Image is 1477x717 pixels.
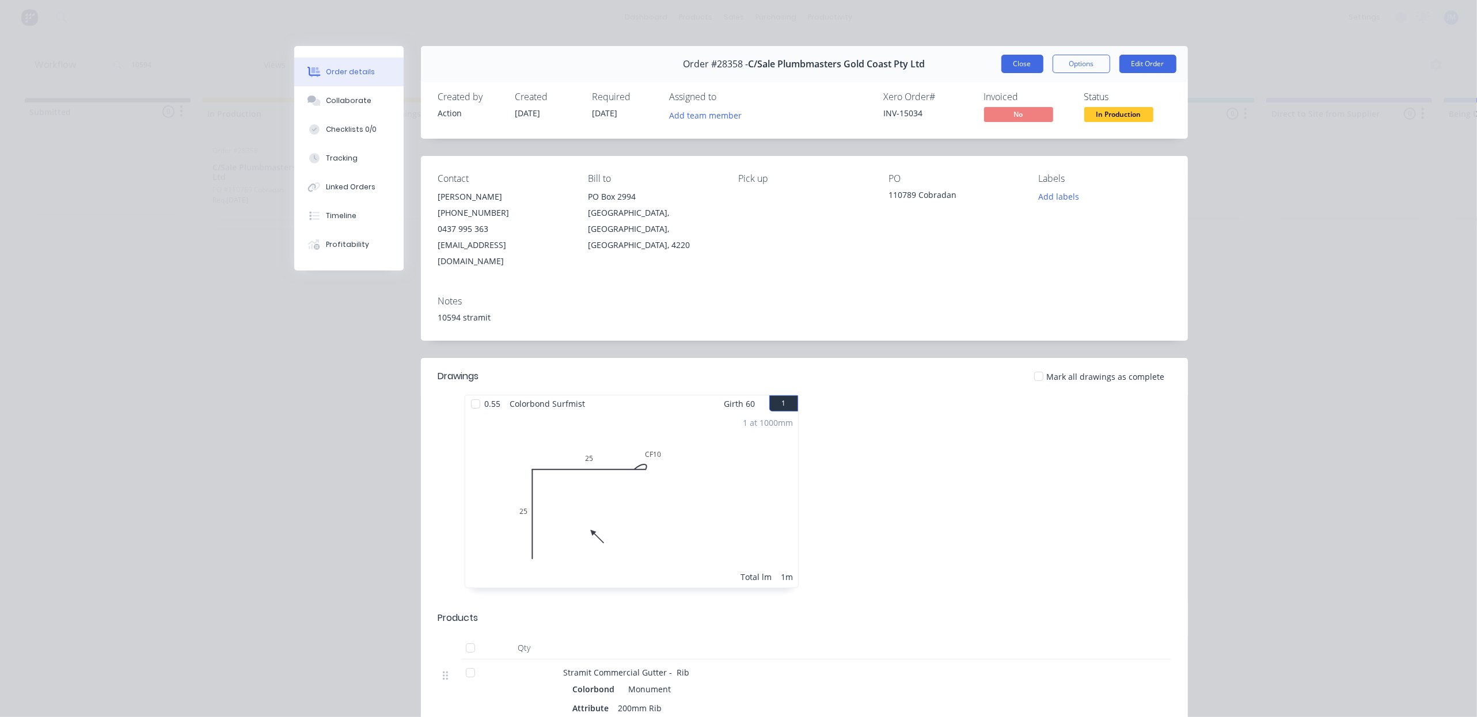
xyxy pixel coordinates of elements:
[884,91,970,102] div: Xero Order #
[294,86,404,115] button: Collaborate
[438,205,570,221] div: [PHONE_NUMBER]
[624,681,671,697] div: Monument
[326,67,375,77] div: Order details
[326,239,369,250] div: Profitability
[438,311,1171,323] div: 10594 stramit
[588,205,720,253] div: [GEOGRAPHIC_DATA], [GEOGRAPHIC_DATA], [GEOGRAPHIC_DATA], 4220
[1053,55,1110,73] button: Options
[294,144,404,173] button: Tracking
[769,395,798,411] button: 1
[1084,91,1171,102] div: Status
[1039,173,1171,184] div: Labels
[614,700,667,716] div: 200mm Rib
[326,124,377,135] div: Checklists 0/0
[438,611,479,625] div: Products
[1119,55,1176,73] button: Edit Order
[294,230,404,259] button: Profitability
[588,189,720,205] div: PO Box 2994
[438,189,570,269] div: [PERSON_NAME][PHONE_NUMBER]0437 995 363[EMAIL_ADDRESS][DOMAIN_NAME]
[438,91,502,102] div: Created by
[588,189,720,253] div: PO Box 2994[GEOGRAPHIC_DATA], [GEOGRAPHIC_DATA], [GEOGRAPHIC_DATA], 4220
[490,636,559,659] div: Qty
[438,107,502,119] div: Action
[743,417,793,429] div: 1 at 1000mm
[984,107,1053,121] span: No
[294,173,404,201] button: Linked Orders
[889,173,1020,184] div: PO
[781,571,793,583] div: 1m
[1084,107,1153,124] button: In Production
[506,395,590,412] span: Colorbond Surfmist
[724,395,755,412] span: Girth 60
[438,173,570,184] div: Contact
[670,91,785,102] div: Assigned to
[588,173,720,184] div: Bill to
[294,58,404,86] button: Order details
[1084,107,1153,121] span: In Production
[326,96,371,106] div: Collaborate
[438,237,570,269] div: [EMAIL_ADDRESS][DOMAIN_NAME]
[889,189,1020,205] div: 110789 Cobradan
[738,173,870,184] div: Pick up
[593,108,618,119] span: [DATE]
[593,91,656,102] div: Required
[684,59,749,70] span: Order #28358 -
[741,571,772,583] div: Total lm
[670,107,748,123] button: Add team member
[573,681,620,697] div: Colorbond
[1032,189,1085,204] button: Add labels
[663,107,747,123] button: Add team member
[438,221,570,237] div: 0437 995 363
[480,395,506,412] span: 0.55
[515,108,541,119] span: [DATE]
[884,107,970,119] div: INV-15034
[438,189,570,205] div: [PERSON_NAME]
[294,201,404,230] button: Timeline
[438,369,479,383] div: Drawings
[1047,371,1165,383] span: Mark all drawings as complete
[573,700,614,716] div: Attribute
[326,182,375,192] div: Linked Orders
[749,59,925,70] span: C/Sale Plumbmasters Gold Coast Pty Ltd
[326,211,356,221] div: Timeline
[326,153,358,163] div: Tracking
[984,91,1070,102] div: Invoiced
[515,91,579,102] div: Created
[465,412,798,588] div: 025CF10251 at 1000mmTotal lm1m
[294,115,404,144] button: Checklists 0/0
[1001,55,1043,73] button: Close
[438,296,1171,307] div: Notes
[564,667,690,678] span: Stramit Commercial Gutter - Rib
